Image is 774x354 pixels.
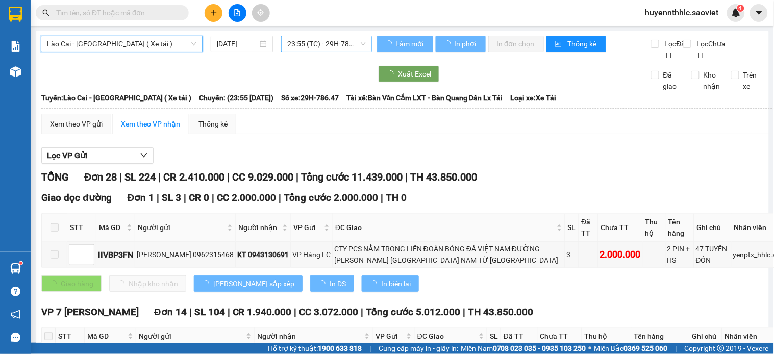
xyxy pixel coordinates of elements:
th: SL [565,214,579,242]
span: caret-down [755,8,764,17]
div: 2.000.000 [600,247,641,262]
span: loading [385,40,394,47]
span: | [463,306,466,318]
img: warehouse-icon [10,66,21,77]
span: Đơn 14 [154,306,187,318]
span: Miền Bắc [594,343,668,354]
span: SL 224 [124,171,156,183]
th: SL [487,328,501,345]
div: Thống kê [198,118,228,130]
span: Hỗ trợ kỹ thuật: [268,343,362,354]
div: CTY PCS NẰM TRONG LIÊN ĐOÀN BÓNG ĐÁ VIỆT NAM ĐƯỜNG [PERSON_NAME] [GEOGRAPHIC_DATA] NAM TỪ [GEOGRA... [334,243,563,266]
strong: 0369 525 060 [624,344,668,352]
button: In DS [310,275,354,292]
span: huyennthhlc.saoviet [637,6,727,19]
span: TH 43.850.000 [468,306,534,318]
span: | [381,192,383,204]
span: CR 1.940.000 [233,306,292,318]
td: VP Hàng LC [291,242,333,268]
span: | [228,306,230,318]
span: In biên lai [381,278,411,289]
span: copyright [717,345,725,352]
span: TỔNG [41,171,69,183]
img: logo-vxr [9,7,22,22]
span: ⚪️ [589,346,592,350]
span: | [184,192,186,204]
button: In đơn chọn [488,36,544,52]
button: caret-down [750,4,768,22]
button: In biên lai [362,275,419,292]
span: Tổng cước 11.439.000 [301,171,403,183]
span: | [158,171,161,183]
div: IIVBP3FN [98,248,133,261]
span: In DS [330,278,346,289]
button: plus [205,4,222,22]
span: | [212,192,214,204]
th: Đã TT [501,328,538,345]
span: bar-chart [555,40,563,48]
span: CC 2.000.000 [217,192,276,204]
span: VP Gửi [376,331,404,342]
div: VP Hàng LC [292,249,331,260]
span: loading [202,280,213,287]
span: CR 2.410.000 [163,171,224,183]
img: icon-new-feature [732,8,741,17]
span: Làm mới [395,38,425,49]
span: loading [387,70,398,78]
button: Làm mới [377,36,433,52]
button: file-add [229,4,246,22]
span: In phơi [454,38,478,49]
span: CR 0 [189,192,209,204]
span: plus [210,9,217,16]
span: SL 104 [194,306,225,318]
span: file-add [234,9,241,16]
span: Mã GD [87,331,126,342]
span: Miền Nam [461,343,586,354]
span: | [119,171,122,183]
img: solution-icon [10,41,21,52]
td: IIVBP3FN [96,242,135,268]
sup: 4 [737,5,744,12]
span: Số xe: 29H-786.47 [281,92,339,104]
span: | [369,343,371,354]
span: ĐC Giao [335,222,555,233]
th: Chưa TT [538,328,582,345]
span: Chuyến: (23:55 [DATE]) [199,92,273,104]
span: Mã GD [99,222,124,233]
button: Nhập kho nhận [109,275,186,292]
span: VP Gửi [293,222,322,233]
span: loading [318,280,330,287]
sup: 1 [19,262,22,265]
span: Người nhận [238,222,280,233]
span: notification [11,310,20,319]
span: Xuất Excel [398,68,431,80]
span: | [361,306,364,318]
button: [PERSON_NAME] sắp xếp [194,275,303,292]
span: Người gửi [139,331,244,342]
span: ĐC Giao [417,331,477,342]
strong: 0708 023 035 - 0935 103 250 [493,344,586,352]
b: Tuyến: Lào Cai - [GEOGRAPHIC_DATA] ( Xe tải ) [41,94,191,102]
button: In phơi [436,36,486,52]
span: CC 9.029.000 [232,171,293,183]
span: CC 3.072.000 [299,306,359,318]
span: search [42,9,49,16]
div: Xem theo VP nhận [121,118,180,130]
div: 47 TUYÊN ĐÓN [696,243,730,266]
span: Lọc Chưa TT [693,38,732,61]
th: Ghi chú [694,214,732,242]
span: Lọc VP Gửi [47,149,87,162]
input: Tìm tên, số ĐT hoặc mã đơn [56,7,177,18]
span: Tổng cước 5.012.000 [366,306,461,318]
span: Đơn 1 [128,192,155,204]
th: Ghi chú [690,328,722,345]
span: Người nhận [257,331,362,342]
span: VP 7 [PERSON_NAME] [41,306,139,318]
span: [PERSON_NAME] sắp xếp [213,278,294,289]
button: aim [252,4,270,22]
th: Thu hộ [643,214,666,242]
span: Trên xe [739,69,764,92]
span: TH 0 [386,192,407,204]
span: Loại xe: Xe Tải [511,92,557,104]
span: loading [370,280,381,287]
